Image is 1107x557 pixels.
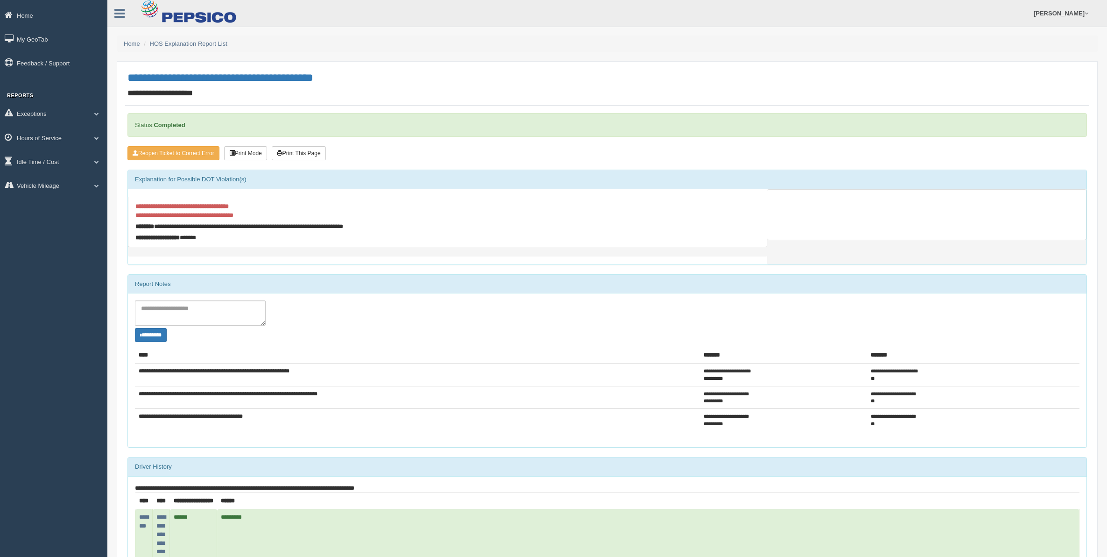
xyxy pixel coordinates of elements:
[127,146,219,160] button: Reopen Ticket
[272,146,326,160] button: Print This Page
[128,170,1086,189] div: Explanation for Possible DOT Violation(s)
[128,457,1086,476] div: Driver History
[150,40,227,47] a: HOS Explanation Report List
[127,113,1087,137] div: Status:
[154,121,185,129] strong: Completed
[128,275,1086,293] div: Report Notes
[135,328,167,342] button: Change Filter Options
[124,40,140,47] a: Home
[224,146,267,160] button: Print Mode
